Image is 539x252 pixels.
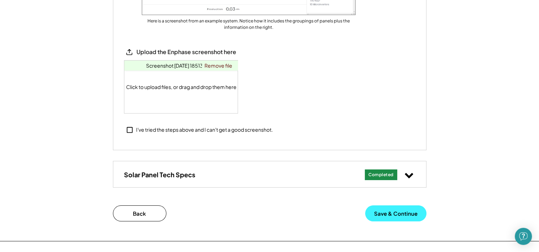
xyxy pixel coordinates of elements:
[365,205,426,221] button: Save & Continue
[515,228,532,245] div: Open Intercom Messenger
[146,62,217,69] a: Screenshot [DATE] 185132.png
[113,205,166,221] button: Back
[368,172,394,178] div: Completed
[142,18,356,31] div: Here is a screenshot from an example system. Notice how it includes the groupings of panels plus ...
[124,61,238,113] div: Click to upload files, or drag and drop them here
[136,48,236,56] div: Upload the Enphase screenshot here
[124,170,195,179] h3: Solar Panel Tech Specs
[136,126,273,133] div: I've tried the steps above and I can't get a good screenshot.
[202,61,235,70] a: Remove file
